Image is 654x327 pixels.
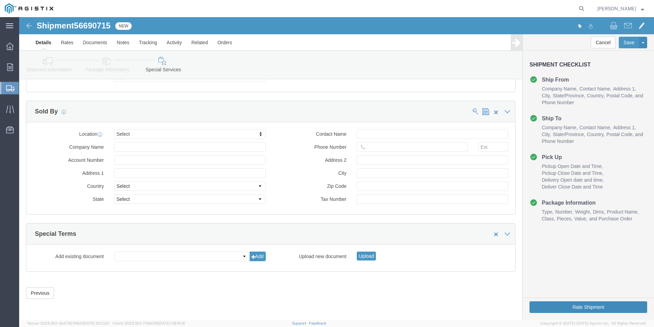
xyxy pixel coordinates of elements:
span: [DATE] 08:10:16 [158,321,185,325]
span: Dianna Loza [597,5,636,12]
span: [DATE] 10:23:21 [83,321,109,325]
img: logo [5,3,53,14]
button: [PERSON_NAME] [597,4,644,13]
iframe: FS Legacy Container [19,17,654,320]
span: Copyright © [DATE]-[DATE] Agistix Inc., All Rights Reserved [540,320,646,326]
a: Feedback [309,321,326,325]
a: Support [292,321,309,325]
span: Client: 2025.18.0-7346316 [113,321,185,325]
span: Server: 2025.18.0-4e47823f9d1 [27,321,109,325]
